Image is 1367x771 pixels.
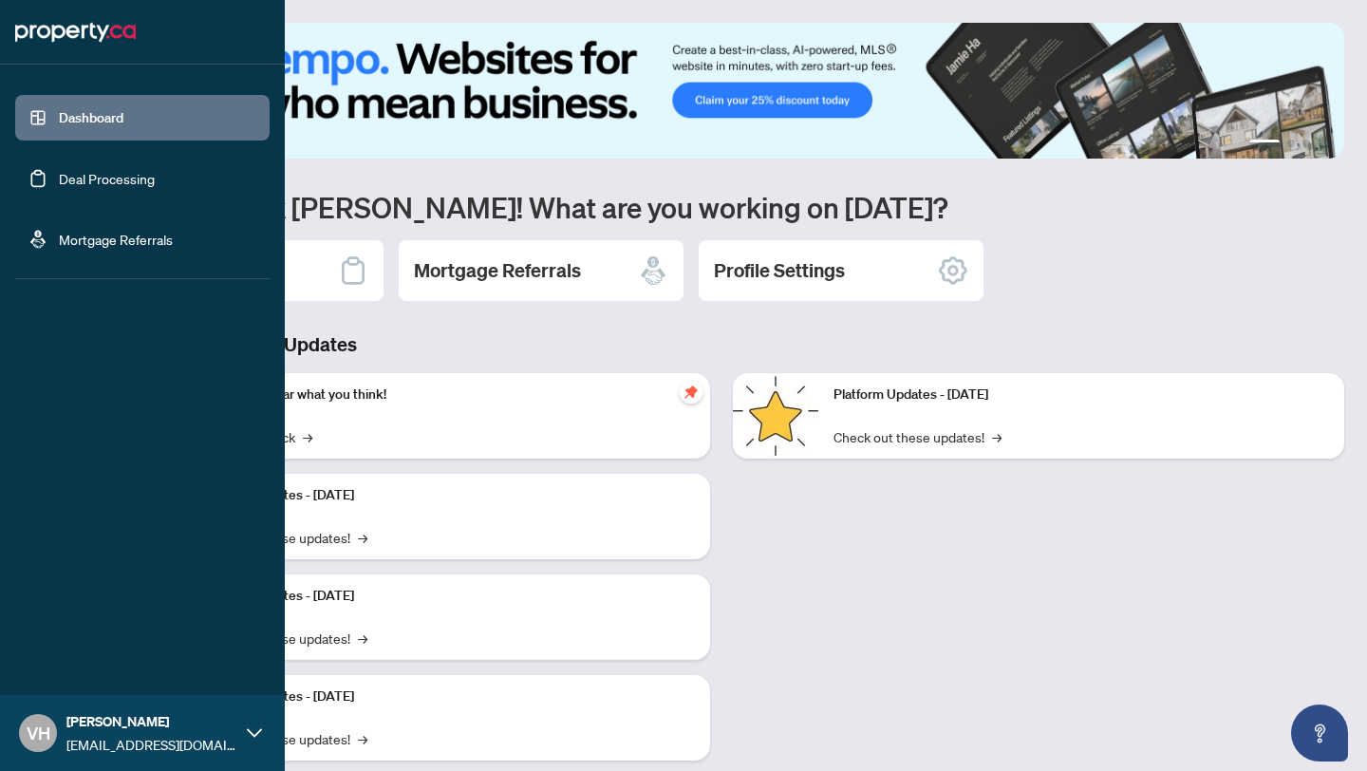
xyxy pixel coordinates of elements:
img: Slide 0 [99,23,1344,159]
button: Open asap [1291,705,1348,762]
img: logo [15,17,136,47]
span: → [358,527,367,548]
button: 3 [1302,140,1310,147]
span: VH [27,720,50,746]
h3: Brokerage & Industry Updates [99,331,1344,358]
span: → [358,628,367,649]
span: → [303,426,312,447]
a: Mortgage Referrals [59,231,173,248]
h1: Welcome back [PERSON_NAME]! What are you working on [DATE]? [99,189,1344,225]
p: We want to hear what you think! [199,385,695,405]
button: 1 [1249,140,1280,147]
img: Platform Updates - June 23, 2025 [733,373,818,459]
a: Deal Processing [59,170,155,187]
a: Dashboard [59,109,123,126]
span: → [358,728,367,749]
p: Platform Updates - [DATE] [199,686,695,707]
button: 4 [1318,140,1325,147]
h2: Mortgage Referrals [414,257,581,284]
h2: Profile Settings [714,257,845,284]
p: Platform Updates - [DATE] [833,385,1329,405]
span: [PERSON_NAME] [66,711,237,732]
span: → [992,426,1002,447]
span: [EMAIL_ADDRESS][DOMAIN_NAME] [66,734,237,755]
p: Platform Updates - [DATE] [199,586,695,607]
span: pushpin [680,381,702,404]
a: Check out these updates!→ [833,426,1002,447]
button: 2 [1287,140,1295,147]
p: Platform Updates - [DATE] [199,485,695,506]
